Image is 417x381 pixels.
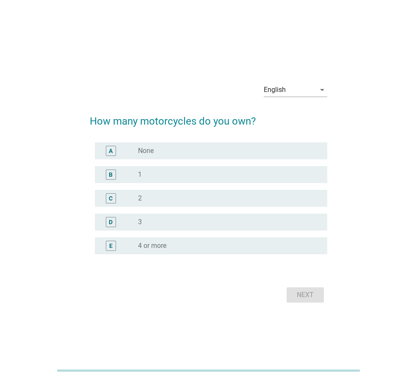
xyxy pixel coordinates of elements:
[109,241,113,250] div: E
[90,105,327,129] h2: How many motorcycles do you own?
[109,170,113,179] div: B
[138,242,166,250] label: 4 or more
[109,146,113,155] div: A
[109,194,113,203] div: C
[138,170,142,179] label: 1
[109,217,113,226] div: D
[264,86,286,94] div: English
[138,147,154,155] label: None
[317,85,327,95] i: arrow_drop_down
[138,194,142,203] label: 2
[138,218,142,226] label: 3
